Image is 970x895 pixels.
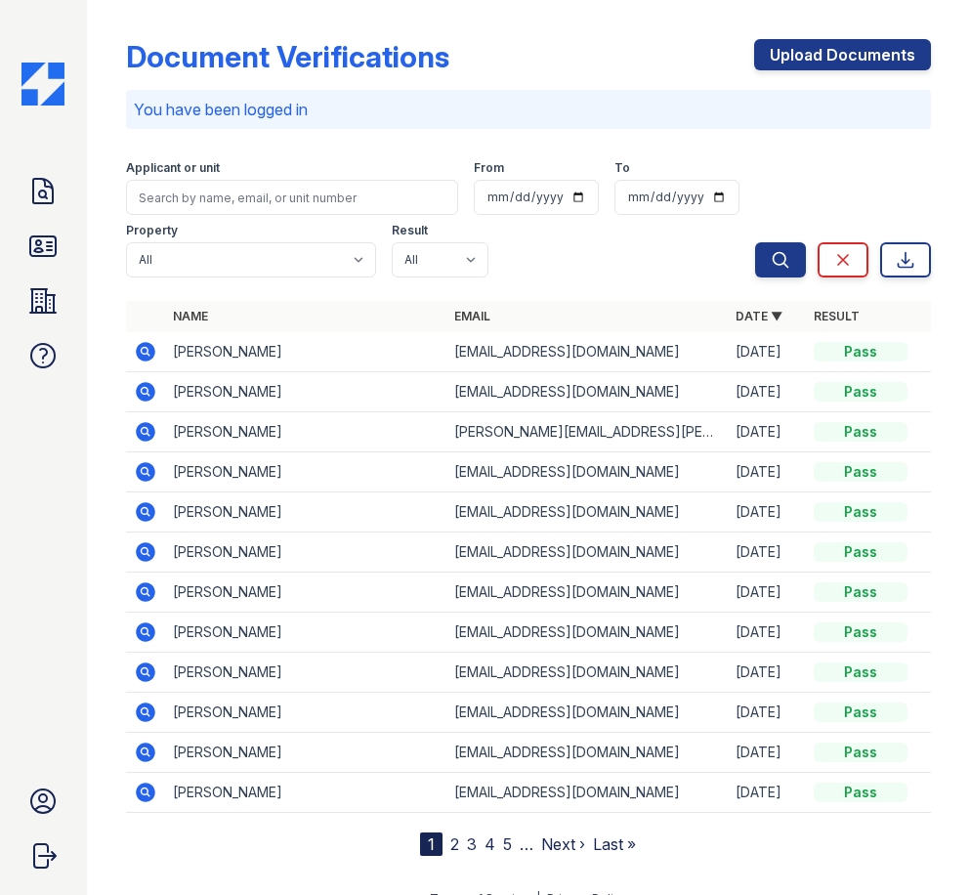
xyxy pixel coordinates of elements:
td: [PERSON_NAME] [165,613,446,653]
input: Search by name, email, or unit number [126,180,458,215]
a: Next › [541,834,585,854]
td: [EMAIL_ADDRESS][DOMAIN_NAME] [446,372,728,412]
td: [DATE] [728,332,806,372]
div: Pass [814,783,907,802]
label: Result [392,223,428,238]
label: From [474,160,504,176]
p: You have been logged in [134,98,923,121]
a: 3 [467,834,477,854]
div: Document Verifications [126,39,449,74]
td: [EMAIL_ADDRESS][DOMAIN_NAME] [446,573,728,613]
td: [EMAIL_ADDRESS][DOMAIN_NAME] [446,332,728,372]
a: Last » [593,834,636,854]
label: Property [126,223,178,238]
div: Pass [814,703,907,722]
a: Result [814,309,860,323]
td: [PERSON_NAME] [165,693,446,733]
td: [PERSON_NAME] [165,452,446,492]
img: CE_Icon_Blue-c292c112584629df590d857e76928e9f676e5b41ef8f769ba2f05ee15b207248.png [21,63,64,106]
td: [PERSON_NAME] [165,332,446,372]
td: [PERSON_NAME] [165,733,446,773]
div: Pass [814,462,907,482]
a: Email [454,309,490,323]
td: [EMAIL_ADDRESS][DOMAIN_NAME] [446,693,728,733]
td: [PERSON_NAME] [165,492,446,533]
td: [EMAIL_ADDRESS][DOMAIN_NAME] [446,733,728,773]
td: [DATE] [728,613,806,653]
a: 2 [450,834,459,854]
a: Date ▼ [736,309,782,323]
td: [DATE] [728,733,806,773]
td: [EMAIL_ADDRESS][DOMAIN_NAME] [446,613,728,653]
td: [DATE] [728,533,806,573]
td: [PERSON_NAME] [165,773,446,813]
div: Pass [814,342,907,362]
td: [PERSON_NAME] [165,573,446,613]
a: 4 [485,834,495,854]
td: [PERSON_NAME][EMAIL_ADDRESS][PERSON_NAME][DOMAIN_NAME] [446,412,728,452]
td: [DATE] [728,653,806,693]
td: [DATE] [728,412,806,452]
div: Pass [814,422,907,442]
span: … [520,832,533,856]
td: [DATE] [728,693,806,733]
td: [DATE] [728,492,806,533]
label: Applicant or unit [126,160,220,176]
td: [PERSON_NAME] [165,372,446,412]
td: [EMAIL_ADDRESS][DOMAIN_NAME] [446,452,728,492]
div: Pass [814,622,907,642]
div: Pass [814,502,907,522]
td: [EMAIL_ADDRESS][DOMAIN_NAME] [446,653,728,693]
td: [DATE] [728,573,806,613]
div: Pass [814,582,907,602]
td: [PERSON_NAME] [165,653,446,693]
td: [DATE] [728,773,806,813]
a: Name [173,309,208,323]
a: 5 [503,834,512,854]
td: [DATE] [728,452,806,492]
div: Pass [814,743,907,762]
a: Upload Documents [754,39,931,70]
div: Pass [814,542,907,562]
td: [PERSON_NAME] [165,533,446,573]
div: 1 [420,832,443,856]
div: Pass [814,382,907,402]
td: [EMAIL_ADDRESS][DOMAIN_NAME] [446,492,728,533]
div: Pass [814,662,907,682]
td: [DATE] [728,372,806,412]
label: To [614,160,630,176]
td: [EMAIL_ADDRESS][DOMAIN_NAME] [446,533,728,573]
td: [PERSON_NAME] [165,412,446,452]
td: [EMAIL_ADDRESS][DOMAIN_NAME] [446,773,728,813]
